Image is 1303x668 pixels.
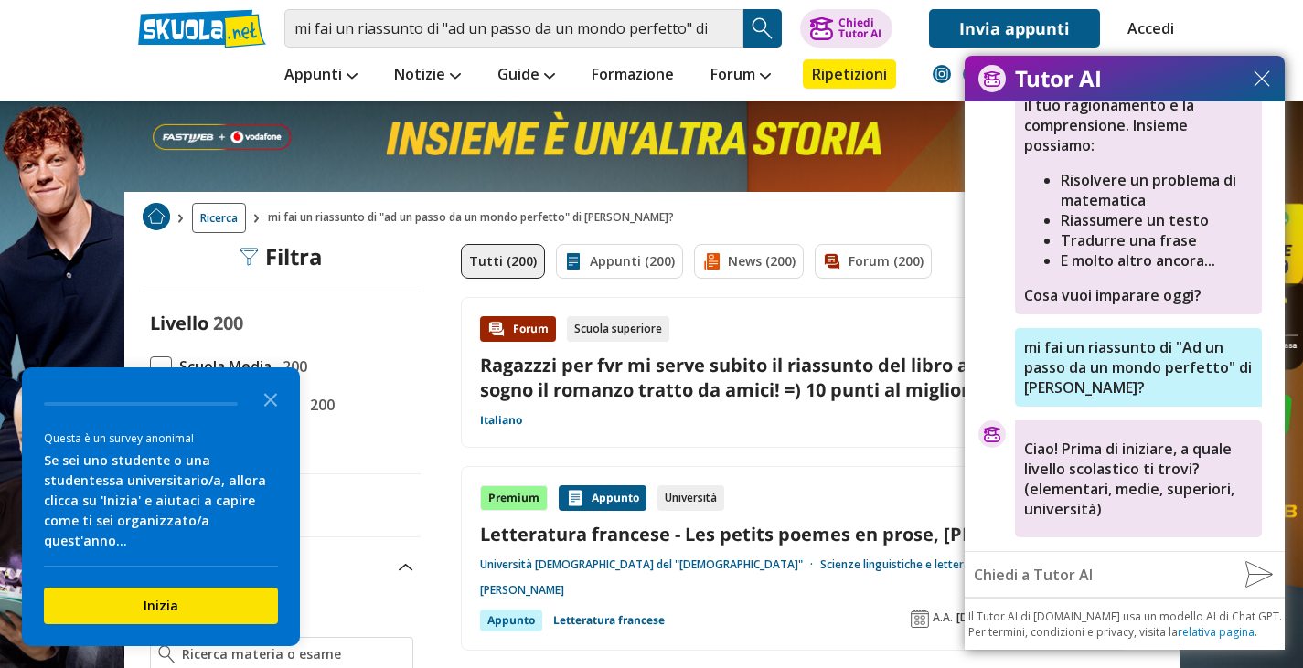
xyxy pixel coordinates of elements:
[933,65,951,83] img: instagram
[963,65,981,83] img: tiktok
[965,597,1285,650] div: Il Tutor AI di [DOMAIN_NAME] usa un modello AI di Chat GPT. Per termini, condizioni e privacy, vi...
[803,59,896,89] a: Ripetizioni
[390,59,465,92] a: Notizie
[480,413,522,428] a: Italiano
[749,15,776,42] img: Cerca appunti, riassunti o versioni
[1061,170,1253,210] li: Risolvere un problema di matematica
[564,252,582,270] img: Appunti filtro contenuto
[965,557,1231,593] input: Chiedi a Tutor AI
[480,557,820,572] a: Università [DEMOGRAPHIC_DATA] del "[DEMOGRAPHIC_DATA]"
[587,59,678,92] a: Formazione
[1127,9,1166,48] a: Accedi
[911,610,929,628] img: Anno accademico
[984,71,1000,87] img: sendMessage
[275,355,307,378] span: 200
[694,244,804,279] a: News (200)
[480,522,1111,546] a: Letteratura francese - Les petits poemes en prose, [PERSON_NAME]
[150,311,208,335] label: Livello
[820,557,1060,572] a: Scienze linguistiche e letterature straniere
[268,203,681,233] span: mi fai un riassunto di "ad un passo da un mondo perfetto" di [PERSON_NAME]?
[480,583,564,598] a: [PERSON_NAME]
[566,489,584,507] img: Appunti contenuto
[213,311,243,335] span: 200
[182,645,404,663] input: Ricerca materia o esame
[44,429,278,447] div: Questa è un survey anonima!
[1061,210,1253,230] li: Riassumere un testo
[559,485,646,511] div: Appunto
[1024,439,1253,519] p: Ciao! Prima di iniziare, a quale livello scolastico ti trovi? (elementari, medie, superiori, univ...
[965,56,1285,101] div: Tutor AI
[556,244,683,279] a: Appunti (200)
[929,9,1100,48] a: Invia appunti
[480,610,542,631] div: Appunto
[252,380,289,417] button: Close the survey
[1061,250,1253,270] li: E molto altro ancora...
[956,610,1032,625] span: [DATE]-[DATE]
[240,248,258,266] img: Filtra filtri mobile
[800,9,892,48] button: ChiediTutor AI
[706,59,775,92] a: Forum
[480,485,548,511] div: Premium
[480,353,1086,402] a: Ragazzzi per fvr mi serve subito il riassunto del libro a un passo dal sogno il romanzo tratto da...
[240,244,323,270] div: Filtra
[172,355,272,378] span: Scuola Media
[487,320,506,338] img: Forum contenuto
[1254,70,1270,87] img: close
[303,393,335,417] span: 200
[399,564,413,571] img: Apri e chiudi sezione
[143,203,170,230] img: Home
[838,17,881,39] div: Chiedi Tutor AI
[657,485,724,511] div: Università
[1244,561,1273,588] img: sendMessage
[1015,328,1262,407] div: mi fai un riassunto di "Ad un passo da un mondo perfetto" di [PERSON_NAME]?
[22,367,300,646] div: Survey
[480,316,556,342] div: Forum
[567,316,669,342] div: Scuola superiore
[553,610,665,631] a: Letteratura francese
[1015,5,1262,314] div: Ciao! Sono il tuo Tutor AI, il compagno ideale per uno studio interattivo. Utilizzo il metodo mai...
[815,244,932,279] a: Forum (200)
[702,252,721,270] img: News filtro contenuto
[280,59,362,92] a: Appunti
[1061,230,1253,250] li: Tradurre una frase
[823,252,841,270] img: Forum filtro contenuto
[192,203,246,233] a: Ricerca
[284,9,743,48] input: Cerca appunti, riassunti o versioni
[461,244,545,279] a: Tutti (200)
[44,451,278,551] div: Se sei uno studente o una studentessa universitario/a, allora clicca su 'Inizia' e aiutaci a capi...
[143,203,170,233] a: Home
[158,645,176,663] img: Ricerca materia o esame
[933,610,953,625] span: A.A.
[493,59,560,92] a: Guide
[743,9,782,48] button: Search Button
[44,588,278,624] button: Inizia
[984,427,1000,442] img: tutorai_icon.f08ffa2f.svg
